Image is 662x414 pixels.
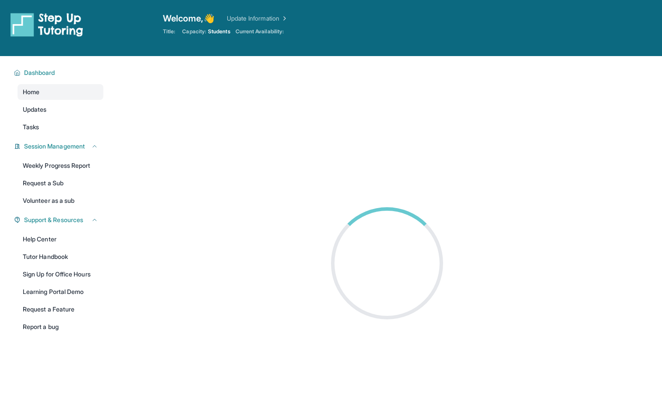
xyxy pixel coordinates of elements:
span: Students [208,28,230,35]
span: Tasks [23,123,39,131]
span: Updates [23,105,47,114]
a: Tasks [18,119,103,135]
a: Volunteer as a sub [18,193,103,209]
a: Home [18,84,103,100]
a: Report a bug [18,319,103,335]
button: Session Management [21,142,98,151]
span: Dashboard [24,68,55,77]
img: logo [11,12,83,37]
a: Learning Portal Demo [18,284,103,300]
a: Update Information [227,14,288,23]
a: Request a Sub [18,175,103,191]
span: Title: [163,28,175,35]
a: Updates [18,102,103,117]
button: Dashboard [21,68,98,77]
a: Request a Feature [18,301,103,317]
a: Help Center [18,231,103,247]
a: Sign Up for Office Hours [18,266,103,282]
span: Capacity: [182,28,206,35]
a: Tutor Handbook [18,249,103,265]
span: Home [23,88,39,96]
span: Current Availability: [236,28,284,35]
button: Support & Resources [21,216,98,224]
img: Chevron Right [279,14,288,23]
span: Welcome, 👋 [163,12,215,25]
a: Weekly Progress Report [18,158,103,173]
span: Session Management [24,142,85,151]
span: Support & Resources [24,216,83,224]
